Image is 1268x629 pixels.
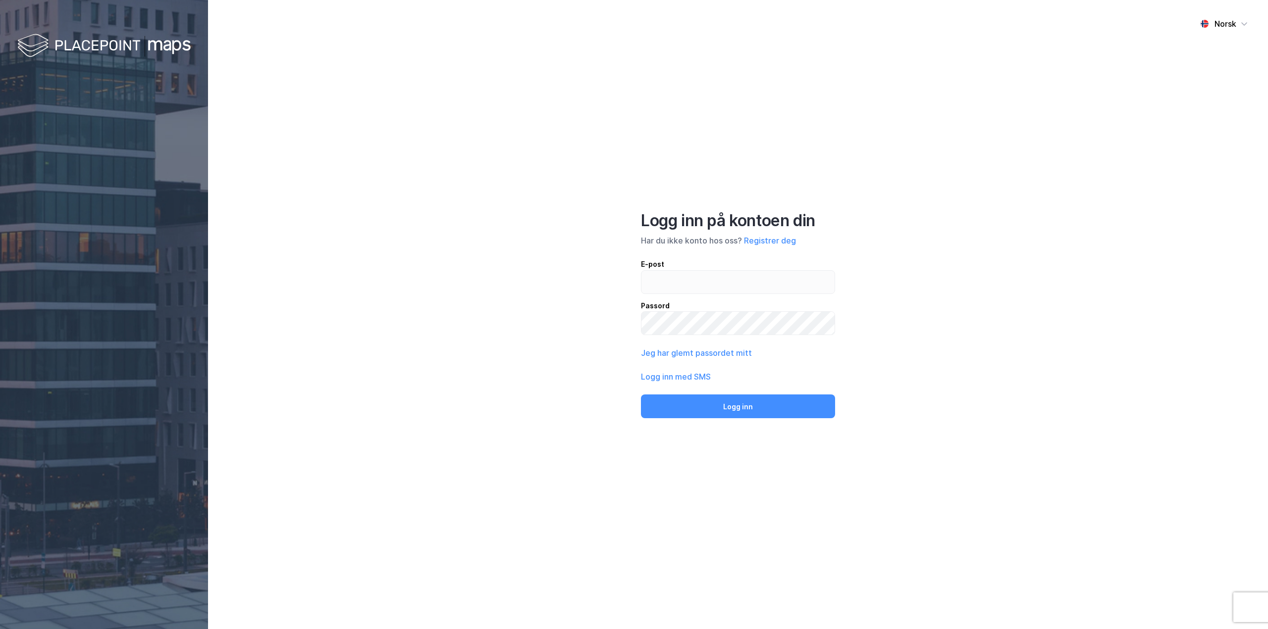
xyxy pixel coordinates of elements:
div: Norsk [1215,18,1236,30]
button: Registrer deg [744,235,796,246]
div: E-post [641,258,835,270]
div: Logg inn på kontoen din [641,211,835,231]
button: Logg inn [641,394,835,418]
button: Logg inn med SMS [641,371,711,383]
img: logo-white.f07954bde2210d2a523dddb988cd2aa7.svg [17,32,191,61]
button: Jeg har glemt passordet mitt [641,347,752,359]
div: Passord [641,300,835,312]
div: Har du ikke konto hos oss? [641,235,835,246]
